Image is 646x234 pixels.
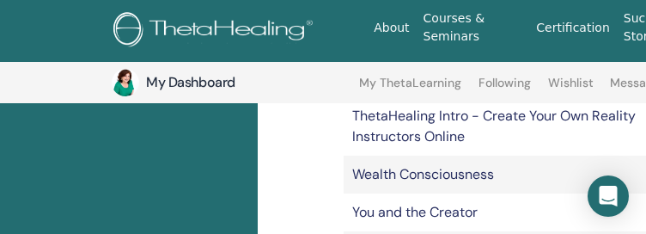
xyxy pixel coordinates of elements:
a: Wishlist [548,76,594,103]
a: Courses & Seminars [417,3,530,52]
div: Open Intercom Messenger [588,175,629,217]
img: default.jpg [112,69,139,96]
img: logo.png [113,12,319,51]
h3: My Dashboard [146,73,318,92]
a: My ThetaLearning [359,76,461,103]
a: About [367,12,416,44]
a: Certification [529,12,616,44]
a: Following [478,76,531,103]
